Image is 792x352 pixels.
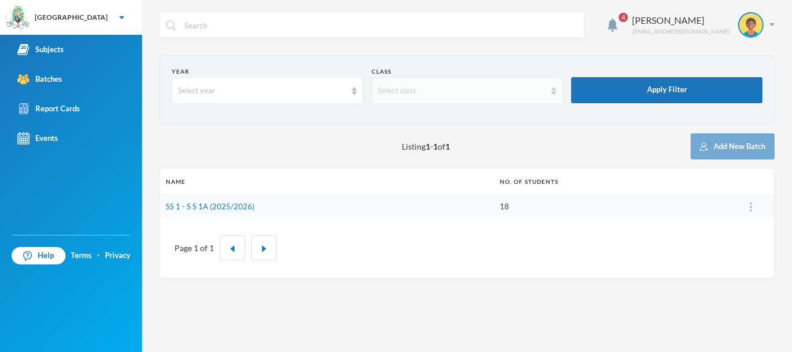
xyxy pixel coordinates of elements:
th: No. of students [494,169,728,195]
div: Year [172,67,363,76]
b: 1 [445,141,450,151]
span: 4 [619,13,628,22]
div: Select class [378,85,546,97]
button: Apply Filter [571,77,762,103]
div: [GEOGRAPHIC_DATA] [35,12,108,23]
th: Name [160,169,494,195]
a: Help [12,247,66,264]
img: STUDENT [739,13,762,37]
div: Report Cards [17,103,80,115]
a: Privacy [105,250,130,262]
div: Class [372,67,563,76]
div: Page 1 of 1 [175,242,214,254]
button: Add New Batch [691,133,775,159]
img: search [166,20,176,31]
div: [EMAIL_ADDRESS][DOMAIN_NAME] [632,27,729,36]
div: · [97,250,100,262]
div: Select year [178,85,346,97]
img: ... [750,202,752,212]
b: 1 [433,141,438,151]
a: SS 1 - S S 1A (2025/2026) [166,202,255,211]
td: 18 [494,195,728,218]
div: [PERSON_NAME] [632,13,729,27]
div: Subjects [17,43,64,56]
input: Search [183,12,578,38]
a: Terms [71,250,92,262]
img: logo [6,6,30,30]
div: Events [17,132,58,144]
span: Listing - of [402,140,450,153]
b: 1 [426,141,430,151]
div: Batches [17,73,62,85]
